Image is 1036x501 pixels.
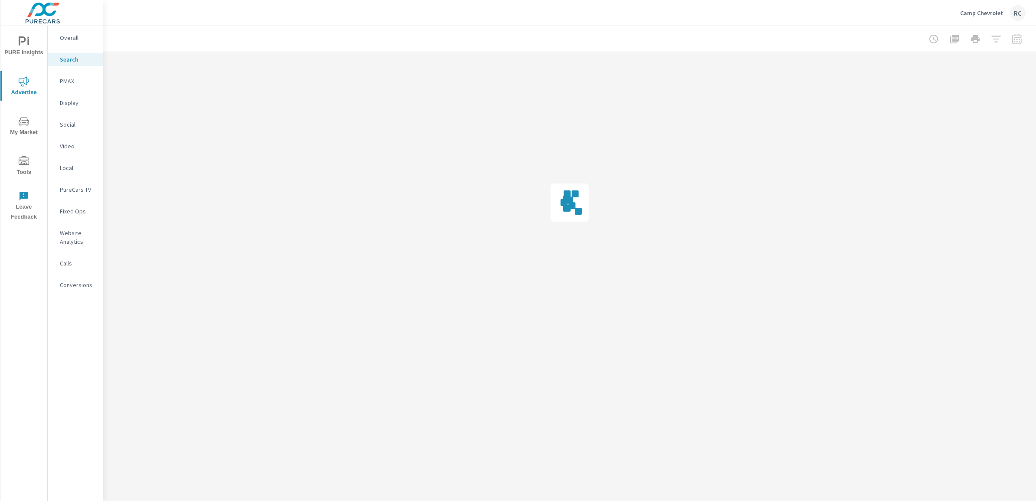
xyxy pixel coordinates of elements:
[60,77,96,85] p: PMAX
[60,164,96,172] p: Local
[48,96,103,109] div: Display
[3,76,45,98] span: Advertise
[48,118,103,131] div: Social
[60,33,96,42] p: Overall
[48,257,103,270] div: Calls
[60,229,96,246] p: Website Analytics
[48,183,103,196] div: PureCars TV
[60,98,96,107] p: Display
[1010,5,1026,21] div: RC
[60,185,96,194] p: PureCars TV
[60,142,96,151] p: Video
[60,55,96,64] p: Search
[48,205,103,218] div: Fixed Ops
[960,9,1003,17] p: Camp Chevrolet
[60,207,96,216] p: Fixed Ops
[3,116,45,138] span: My Market
[3,156,45,177] span: Tools
[48,278,103,291] div: Conversions
[48,140,103,153] div: Video
[0,26,47,226] div: nav menu
[60,259,96,268] p: Calls
[60,120,96,129] p: Social
[48,53,103,66] div: Search
[48,161,103,174] div: Local
[48,75,103,88] div: PMAX
[60,281,96,289] p: Conversions
[48,226,103,248] div: Website Analytics
[3,191,45,222] span: Leave Feedback
[48,31,103,44] div: Overall
[3,36,45,58] span: PURE Insights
